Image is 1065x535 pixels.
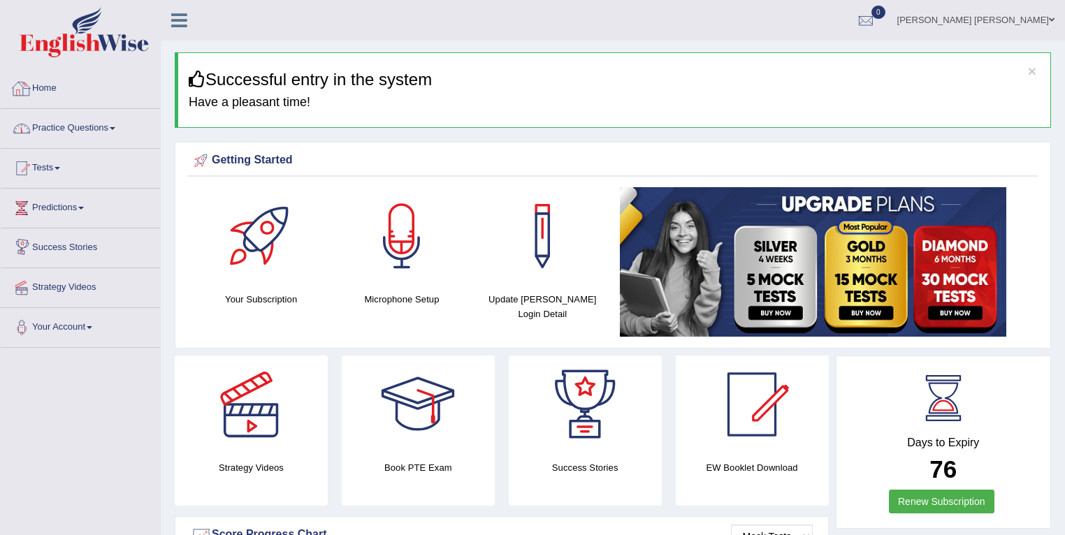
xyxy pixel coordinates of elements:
[1,268,160,303] a: Strategy Videos
[509,460,662,475] h4: Success Stories
[175,460,328,475] h4: Strategy Videos
[342,460,495,475] h4: Book PTE Exam
[871,6,885,19] span: 0
[676,460,829,475] h4: EW Booklet Download
[1,109,160,144] a: Practice Questions
[191,150,1035,171] div: Getting Started
[1,149,160,184] a: Tests
[479,292,606,321] h4: Update [PERSON_NAME] Login Detail
[852,437,1036,449] h4: Days to Expiry
[929,455,957,483] b: 76
[1,189,160,223] a: Predictions
[189,71,1040,89] h3: Successful entry in the system
[1,228,160,263] a: Success Stories
[620,187,1006,337] img: small5.jpg
[889,490,994,513] a: Renew Subscription
[338,292,465,307] h4: Microphone Setup
[1,69,160,104] a: Home
[1,308,160,343] a: Your Account
[1028,64,1036,78] button: ×
[189,96,1040,110] h4: Have a pleasant time!
[198,292,324,307] h4: Your Subscription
